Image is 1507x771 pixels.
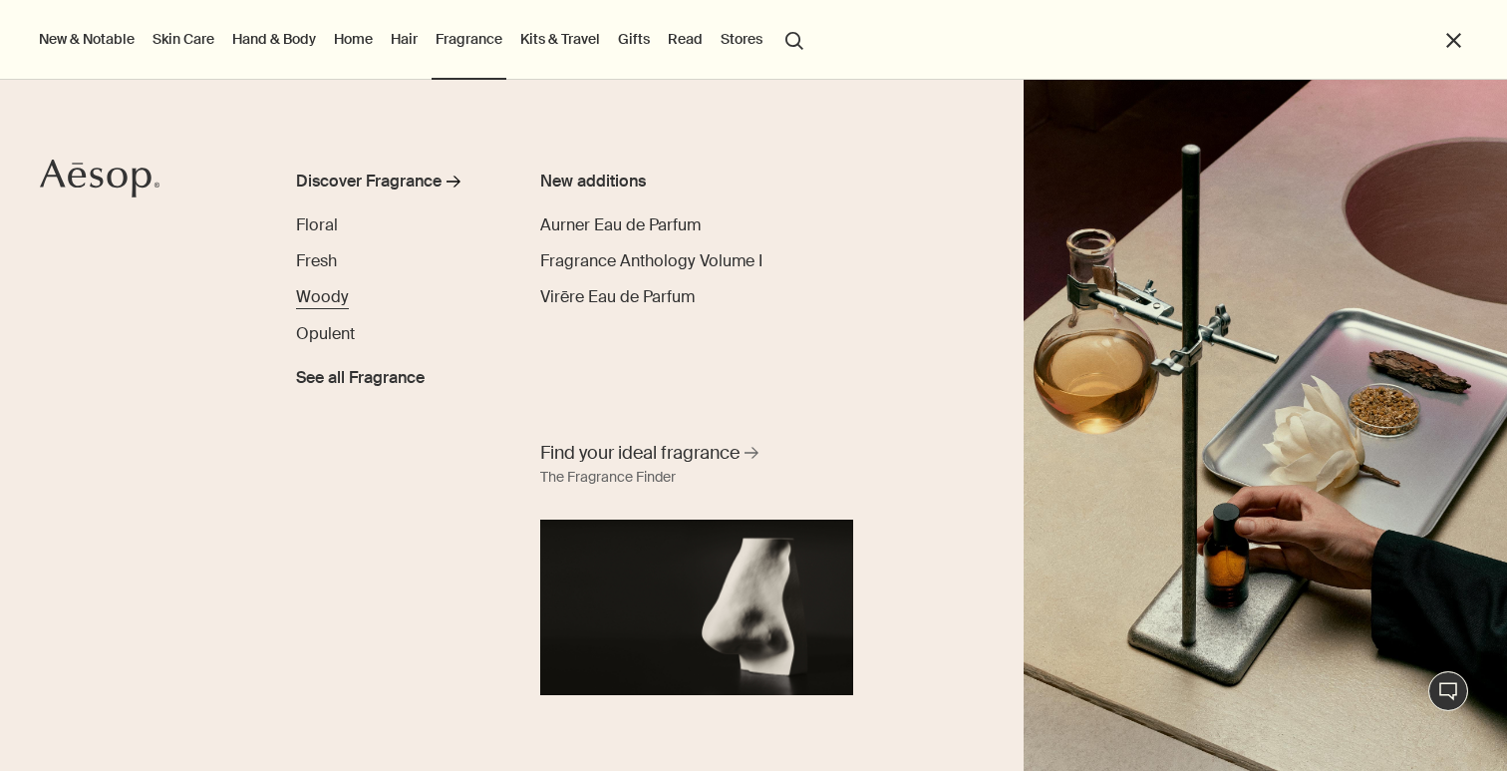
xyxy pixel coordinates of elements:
[664,26,707,52] a: Read
[1442,29,1465,52] button: Close the Menu
[540,249,762,273] a: Fragrance Anthology Volume I
[387,26,422,52] a: Hair
[540,170,782,193] div: New additions
[296,323,355,344] span: Opulent
[228,26,320,52] a: Hand & Body
[296,213,338,237] a: Floral
[296,250,337,271] span: Fresh
[296,170,442,193] div: Discover Fragrance
[1428,671,1468,711] button: Live Assistance
[776,20,812,58] button: Open search
[535,436,858,696] a: Find your ideal fragrance The Fragrance FinderA nose sculpture placed in front of black background
[432,26,506,52] a: Fragrance
[540,285,695,309] a: Virēre Eau de Parfum
[296,285,349,309] a: Woody
[330,26,377,52] a: Home
[40,159,159,198] svg: Aesop
[296,170,494,201] a: Discover Fragrance
[540,214,701,235] span: Aurner Eau de Parfum
[540,213,701,237] a: Aurner Eau de Parfum
[296,249,337,273] a: Fresh
[540,286,695,307] span: Virēre Eau de Parfum
[35,154,164,208] a: Aesop
[540,441,740,466] span: Find your ideal fragrance
[540,466,676,490] div: The Fragrance Finder
[296,358,425,390] a: See all Fragrance
[1024,80,1507,771] img: Plaster sculptures of noses resting on stone podiums and a wooden ladder.
[296,366,425,390] span: See all Fragrance
[296,322,355,346] a: Opulent
[614,26,654,52] a: Gifts
[35,26,139,52] button: New & Notable
[540,250,762,271] span: Fragrance Anthology Volume I
[717,26,766,52] button: Stores
[296,286,349,307] span: Woody
[149,26,218,52] a: Skin Care
[296,214,338,235] span: Floral
[516,26,604,52] a: Kits & Travel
